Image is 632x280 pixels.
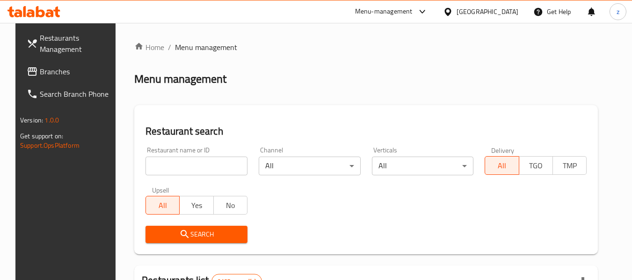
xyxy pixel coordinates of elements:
[617,7,619,17] span: z
[134,72,226,86] h2: Menu management
[40,32,114,55] span: Restaurants Management
[40,88,114,100] span: Search Branch Phone
[183,199,210,212] span: Yes
[44,114,59,126] span: 1.0.0
[485,156,519,175] button: All
[145,196,180,215] button: All
[457,7,518,17] div: [GEOGRAPHIC_DATA]
[145,157,247,175] input: Search for restaurant name or ID..
[20,139,80,151] a: Support.OpsPlatform
[552,156,587,175] button: TMP
[134,42,164,53] a: Home
[145,124,587,138] h2: Restaurant search
[523,159,549,172] span: TGO
[489,159,515,172] span: All
[491,147,515,153] label: Delivery
[20,130,63,142] span: Get support on:
[40,66,114,77] span: Branches
[19,27,121,60] a: Restaurants Management
[519,156,553,175] button: TGO
[134,42,598,53] nav: breadcrumb
[145,226,247,243] button: Search
[218,199,244,212] span: No
[19,60,121,83] a: Branches
[152,187,169,193] label: Upsell
[150,199,176,212] span: All
[153,229,240,240] span: Search
[213,196,247,215] button: No
[259,157,361,175] div: All
[168,42,171,53] li: /
[557,159,583,172] span: TMP
[179,196,213,215] button: Yes
[19,83,121,105] a: Search Branch Phone
[20,114,43,126] span: Version:
[175,42,237,53] span: Menu management
[372,157,474,175] div: All
[355,6,413,17] div: Menu-management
